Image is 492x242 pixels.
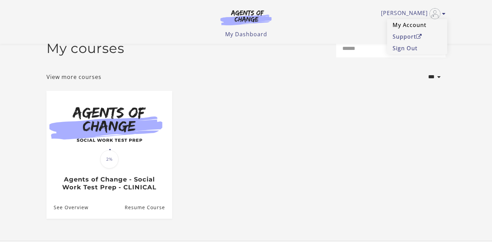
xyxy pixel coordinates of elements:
a: SupportOpen in a new window [387,31,447,42]
a: Toggle menu [381,8,442,19]
a: View more courses [46,73,101,81]
a: Agents of Change - Social Work Test Prep - CLINICAL: Resume Course [125,197,172,219]
a: Sign Out [387,42,447,54]
img: Agents of Change Logo [213,10,279,25]
span: 2% [100,150,119,169]
h2: My courses [46,40,124,56]
i: Open in a new window [416,34,422,39]
a: Agents of Change - Social Work Test Prep - CLINICAL: See Overview [46,197,88,219]
a: My Account [387,19,447,31]
h3: Agents of Change - Social Work Test Prep - CLINICAL [54,176,165,191]
a: My Dashboard [225,30,267,38]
